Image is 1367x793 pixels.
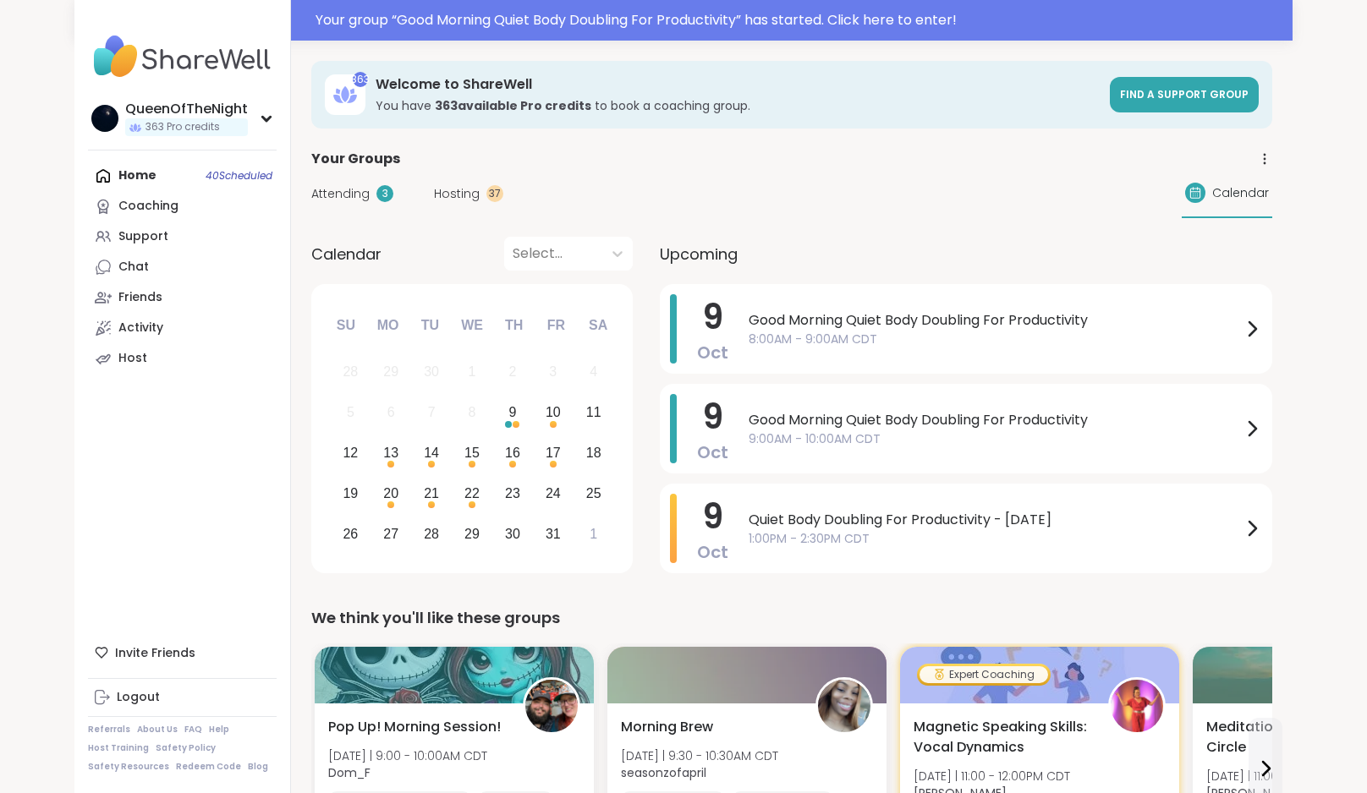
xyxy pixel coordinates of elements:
[702,493,723,540] span: 9
[586,441,601,464] div: 18
[546,401,561,424] div: 10
[88,343,277,374] a: Host
[575,354,612,391] div: Not available Saturday, October 4th, 2025
[495,435,531,472] div: Choose Thursday, October 16th, 2025
[316,10,1282,30] div: Your group “ Good Morning Quiet Body Doubling For Productivity ” has started. Click here to enter!
[920,666,1048,683] div: Expert Coaching
[535,475,571,511] div: Choose Friday, October 24th, 2025
[387,401,395,424] div: 6
[88,282,277,313] a: Friends
[88,682,277,713] a: Logout
[546,522,561,545] div: 31
[373,354,409,391] div: Not available Monday, September 29th, 2025
[914,768,1070,785] span: [DATE] | 11:00 - 12:00PM CDT
[88,252,277,282] a: Chat
[88,742,149,754] a: Host Training
[156,742,216,754] a: Safety Policy
[373,516,409,552] div: Choose Monday, October 27th, 2025
[586,401,601,424] div: 11
[118,228,168,245] div: Support
[414,435,450,472] div: Choose Tuesday, October 14th, 2025
[332,354,369,391] div: Not available Sunday, September 28th, 2025
[575,516,612,552] div: Choose Saturday, November 1st, 2025
[328,764,371,781] b: Dom_F
[88,191,277,221] a: Coaching
[537,307,574,344] div: Fr
[376,97,1100,114] h3: You have to book a coaching group.
[505,522,520,545] div: 30
[209,724,229,736] a: Help
[505,482,520,505] div: 23
[535,395,571,431] div: Choose Friday, October 10th, 2025
[546,482,561,505] div: 24
[469,360,476,383] div: 1
[383,522,398,545] div: 27
[590,360,597,383] div: 4
[118,289,162,306] div: Friends
[454,395,491,431] div: Not available Wednesday, October 8th, 2025
[621,764,706,781] b: seasonzofapril
[332,516,369,552] div: Choose Sunday, October 26th, 2025
[535,516,571,552] div: Choose Friday, October 31st, 2025
[621,717,713,737] span: Morning Brew
[525,680,578,732] img: Dom_F
[414,475,450,511] div: Choose Tuesday, October 21st, 2025
[353,72,368,87] div: 363
[702,293,723,341] span: 9
[453,307,491,344] div: We
[376,75,1100,94] h3: Welcome to ShareWell
[1111,680,1163,732] img: Lisa_LaCroix
[327,307,365,344] div: Su
[508,401,516,424] div: 9
[469,401,476,424] div: 8
[414,516,450,552] div: Choose Tuesday, October 28th, 2025
[749,530,1242,548] span: 1:00PM - 2:30PM CDT
[176,761,241,773] a: Redeem Code
[495,475,531,511] div: Choose Thursday, October 23rd, 2025
[621,747,778,764] span: [DATE] | 9:30 - 10:30AM CDT
[697,440,728,464] span: Oct
[411,307,448,344] div: Tu
[383,482,398,505] div: 20
[373,435,409,472] div: Choose Monday, October 13th, 2025
[343,360,358,383] div: 28
[575,475,612,511] div: Choose Saturday, October 25th, 2025
[546,441,561,464] div: 17
[749,430,1242,448] span: 9:00AM - 10:00AM CDT
[117,689,160,706] div: Logout
[376,185,393,202] div: 3
[373,475,409,511] div: Choose Monday, October 20th, 2025
[118,259,149,276] div: Chat
[586,482,601,505] div: 25
[332,475,369,511] div: Choose Sunday, October 19th, 2025
[343,441,358,464] div: 12
[486,185,503,202] div: 37
[549,360,557,383] div: 3
[454,435,491,472] div: Choose Wednesday, October 15th, 2025
[749,410,1242,430] span: Good Morning Quiet Body Doubling For Productivity
[535,354,571,391] div: Not available Friday, October 3rd, 2025
[464,522,480,545] div: 29
[454,475,491,511] div: Choose Wednesday, October 22nd, 2025
[660,243,738,265] span: Upcoming
[818,680,870,732] img: seasonzofapril
[535,435,571,472] div: Choose Friday, October 17th, 2025
[248,761,268,773] a: Blog
[145,120,220,134] span: 363 Pro credits
[88,761,169,773] a: Safety Resources
[424,522,439,545] div: 28
[311,243,382,265] span: Calendar
[579,307,617,344] div: Sa
[1110,77,1259,112] a: Find a support group
[1206,768,1360,785] span: [DATE] | 11:00 - 11:45AM CDT
[311,185,370,203] span: Attending
[435,97,591,114] b: 363 available Pro credit s
[332,435,369,472] div: Choose Sunday, October 12th, 2025
[464,441,480,464] div: 15
[424,441,439,464] div: 14
[88,724,130,736] a: Referrals
[749,331,1242,348] span: 8:00AM - 9:00AM CDT
[369,307,406,344] div: Mo
[749,310,1242,331] span: Good Morning Quiet Body Doubling For Productivity
[454,516,491,552] div: Choose Wednesday, October 29th, 2025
